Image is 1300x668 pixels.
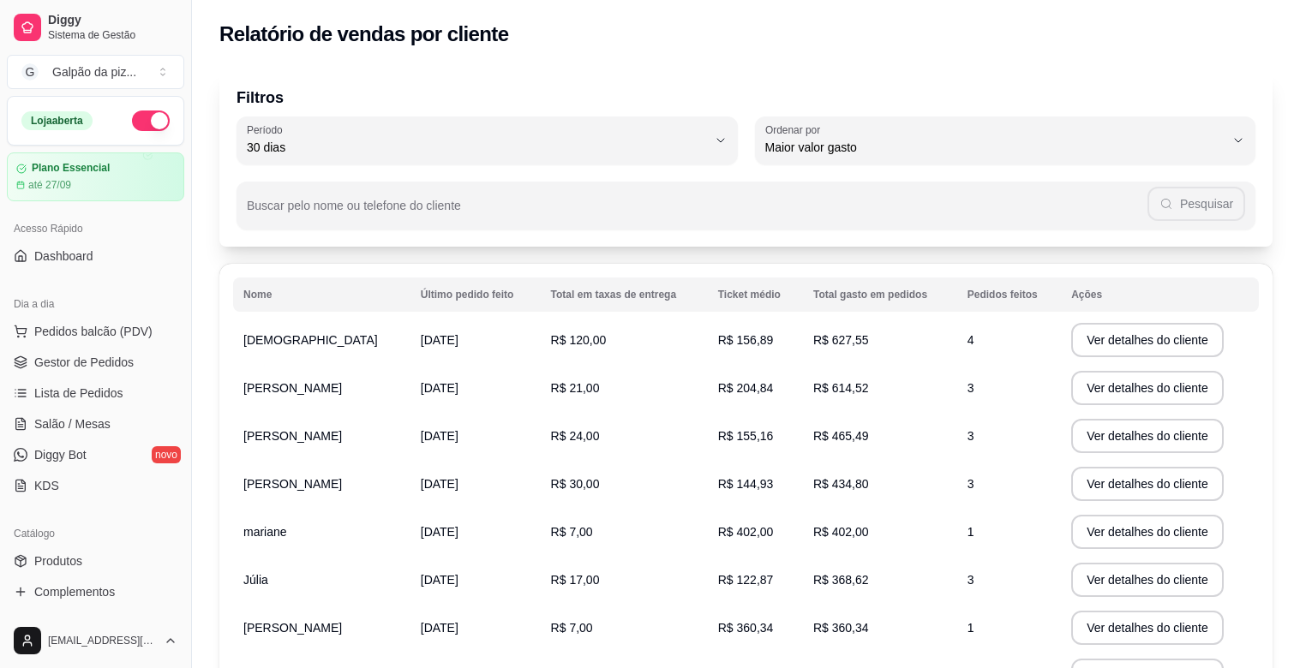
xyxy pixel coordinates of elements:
[52,63,136,81] div: Galpão da piz ...
[7,472,184,499] a: KDS
[755,116,1256,164] button: Ordenar porMaior valor gasto
[551,333,607,347] span: R$ 120,00
[421,429,458,443] span: [DATE]
[551,525,593,539] span: R$ 7,00
[7,547,184,575] a: Produtos
[7,410,184,438] a: Salão / Mesas
[34,446,87,463] span: Diggy Bot
[34,477,59,494] span: KDS
[551,573,600,587] span: R$ 17,00
[21,111,93,130] div: Loja aberta
[1071,371,1224,405] button: Ver detalhes do cliente
[48,28,177,42] span: Sistema de Gestão
[1071,323,1224,357] button: Ver detalhes do cliente
[237,86,1255,110] p: Filtros
[243,621,342,635] span: [PERSON_NAME]
[233,277,410,312] th: Nome
[7,55,184,89] button: Select a team
[7,318,184,345] button: Pedidos balcão (PDV)
[34,248,93,265] span: Dashboard
[1071,467,1224,501] button: Ver detalhes do cliente
[421,333,458,347] span: [DATE]
[1061,277,1259,312] th: Ações
[243,573,268,587] span: Júlia
[243,525,287,539] span: mariane
[34,415,111,432] span: Salão / Mesas
[7,215,184,242] div: Acesso Rápido
[551,477,600,491] span: R$ 30,00
[421,573,458,587] span: [DATE]
[718,333,774,347] span: R$ 156,89
[7,520,184,547] div: Catálogo
[957,277,1061,312] th: Pedidos feitos
[7,242,184,270] a: Dashboard
[968,381,974,395] span: 3
[237,116,738,164] button: Período30 dias
[32,162,110,175] article: Plano Essencial
[21,63,39,81] span: G
[813,429,869,443] span: R$ 465,49
[243,477,342,491] span: [PERSON_NAME]
[813,573,869,587] span: R$ 368,62
[968,333,974,347] span: 4
[7,441,184,468] a: Diggy Botnovo
[968,477,974,491] span: 3
[7,349,184,376] a: Gestor de Pedidos
[34,385,123,402] span: Lista de Pedidos
[34,583,115,600] span: Complementos
[421,381,458,395] span: [DATE]
[7,152,184,201] a: Plano Essencialaté 27/09
[48,13,177,28] span: Diggy
[7,620,184,661] button: [EMAIL_ADDRESS][DOMAIN_NAME]
[708,277,803,312] th: Ticket médio
[968,621,974,635] span: 1
[968,525,974,539] span: 1
[718,573,774,587] span: R$ 122,87
[219,21,509,48] h2: Relatório de vendas por cliente
[7,578,184,605] a: Complementos
[243,381,342,395] span: [PERSON_NAME]
[813,477,869,491] span: R$ 434,80
[34,354,134,371] span: Gestor de Pedidos
[968,573,974,587] span: 3
[813,333,869,347] span: R$ 627,55
[765,122,826,137] label: Ordenar por
[813,381,869,395] span: R$ 614,52
[968,429,974,443] span: 3
[7,7,184,48] a: DiggySistema de Gestão
[718,621,774,635] span: R$ 360,34
[243,429,342,443] span: [PERSON_NAME]
[247,122,288,137] label: Período
[421,477,458,491] span: [DATE]
[132,110,170,131] button: Alterar Status
[765,139,1225,156] span: Maior valor gasto
[813,525,869,539] span: R$ 402,00
[7,290,184,318] div: Dia a dia
[1071,563,1224,597] button: Ver detalhes do cliente
[421,525,458,539] span: [DATE]
[551,621,593,635] span: R$ 7,00
[34,552,82,570] span: Produtos
[243,333,378,347] span: [DEMOGRAPHIC_DATA]
[28,178,71,192] article: até 27/09
[551,381,600,395] span: R$ 21,00
[718,525,774,539] span: R$ 402,00
[247,204,1147,221] input: Buscar pelo nome ou telefone do cliente
[551,429,600,443] span: R$ 24,00
[1071,515,1224,549] button: Ver detalhes do cliente
[7,379,184,407] a: Lista de Pedidos
[1071,611,1224,645] button: Ver detalhes do cliente
[813,621,869,635] span: R$ 360,34
[34,323,153,340] span: Pedidos balcão (PDV)
[718,381,774,395] span: R$ 204,84
[718,429,774,443] span: R$ 155,16
[541,277,708,312] th: Total em taxas de entrega
[803,277,957,312] th: Total gasto em pedidos
[48,634,157,647] span: [EMAIL_ADDRESS][DOMAIN_NAME]
[1071,419,1224,453] button: Ver detalhes do cliente
[410,277,541,312] th: Último pedido feito
[718,477,774,491] span: R$ 144,93
[421,621,458,635] span: [DATE]
[247,139,707,156] span: 30 dias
